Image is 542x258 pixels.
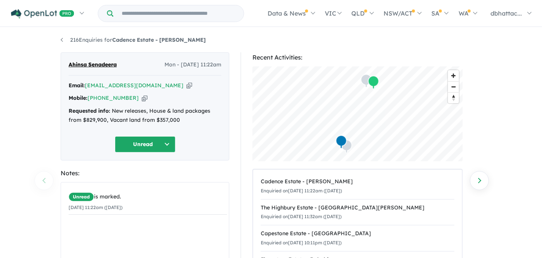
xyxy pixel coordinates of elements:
strong: Mobile: [69,94,88,101]
div: Map marker [368,76,379,90]
canvas: Map [252,66,463,161]
img: Openlot PRO Logo White [11,9,74,19]
button: Copy [186,82,192,90]
button: Zoom in [448,70,459,81]
div: Map marker [336,135,347,149]
button: Zoom out [448,81,459,92]
div: The Highbury Estate - [GEOGRAPHIC_DATA][PERSON_NAME] [261,203,454,212]
a: Cadence Estate - [PERSON_NAME]Enquiried on[DATE] 11:22am ([DATE]) [261,173,454,200]
a: [EMAIL_ADDRESS][DOMAIN_NAME] [85,82,183,89]
div: Capestone Estate - [GEOGRAPHIC_DATA] [261,229,454,238]
a: Capestone Estate - [GEOGRAPHIC_DATA]Enquiried on[DATE] 10:11pm ([DATE]) [261,225,454,252]
nav: breadcrumb [61,36,481,45]
span: Mon - [DATE] 11:22am [164,60,221,69]
div: New releases, House & land packages from $829,900, Vacant land from $357,000 [69,107,221,125]
small: Enquiried on [DATE] 11:32am ([DATE]) [261,214,341,219]
div: Recent Activities: [252,52,463,63]
small: Enquiried on [DATE] 11:22am ([DATE]) [261,188,342,193]
div: Notes: [61,168,229,178]
strong: Email: [69,82,85,89]
input: Try estate name, suburb, builder or developer [115,5,242,22]
strong: Cadence Estate - [PERSON_NAME] [112,36,206,43]
span: Ahinsa Senadeera [69,60,117,69]
button: Unread [115,136,175,153]
span: Unread [69,192,94,201]
strong: Requested info: [69,107,110,114]
div: Map marker [341,140,352,154]
div: Map marker [361,74,372,88]
small: Enquiried on [DATE] 10:11pm ([DATE]) [261,240,341,245]
a: The Highbury Estate - [GEOGRAPHIC_DATA][PERSON_NAME]Enquiried on[DATE] 11:32am ([DATE]) [261,199,454,226]
a: [PHONE_NUMBER] [88,94,139,101]
button: Reset bearing to north [448,92,459,103]
small: [DATE] 11:22am ([DATE]) [69,205,122,210]
a: 216Enquiries forCadence Estate - [PERSON_NAME] [61,36,206,43]
button: Copy [142,94,147,102]
span: dbhattac... [490,9,522,17]
div: is marked. [69,192,227,201]
div: Cadence Estate - [PERSON_NAME] [261,177,454,186]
